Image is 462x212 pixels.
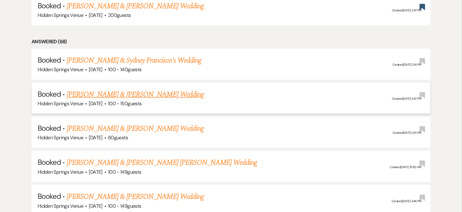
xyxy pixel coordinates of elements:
[108,203,141,209] span: 100 - 149 guests
[67,89,204,100] a: [PERSON_NAME] & [PERSON_NAME] Wedding
[89,134,102,141] span: [DATE]
[38,89,61,99] span: Booked
[108,169,141,175] span: 100 - 149 guests
[67,157,257,168] a: [PERSON_NAME] & [PERSON_NAME] [PERSON_NAME] Wedding
[38,203,83,209] span: Hidden Springs Venue
[38,100,83,107] span: Hidden Springs Venue
[67,123,204,134] a: [PERSON_NAME] & [PERSON_NAME] Wedding
[67,1,204,12] a: [PERSON_NAME] & [PERSON_NAME] Wedding
[67,191,204,202] a: [PERSON_NAME] & [PERSON_NAME] Wedding
[38,191,61,201] span: Booked
[108,66,141,73] span: 100 - 140 guests
[108,100,141,107] span: 100 - 150 guests
[108,12,131,18] span: 200 guests
[89,169,102,175] span: [DATE]
[390,165,421,169] span: Created: [DATE] 10:50 AM
[89,66,102,73] span: [DATE]
[38,12,83,18] span: Hidden Springs Venue
[393,131,421,135] span: Created: [DATE] 4:13 PM
[393,63,421,67] span: Created: [DATE] 1:34 PM
[89,100,102,107] span: [DATE]
[38,55,61,65] span: Booked
[38,123,61,133] span: Booked
[89,203,102,209] span: [DATE]
[392,9,421,13] span: Created: [DATE] 2:47 PM
[38,134,83,141] span: Hidden Springs Venue
[392,199,421,203] span: Created: [DATE] 4:46 PM
[32,38,430,46] li: Answered (68)
[38,1,61,10] span: Booked
[38,157,61,167] span: Booked
[108,134,128,141] span: 60 guests
[89,12,102,18] span: [DATE]
[38,66,83,73] span: Hidden Springs Venue
[38,169,83,175] span: Hidden Springs Venue
[67,55,202,66] a: [PERSON_NAME] & Sydney Francisco's Wedding
[392,97,421,101] span: Created: [DATE] 4:47 PM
